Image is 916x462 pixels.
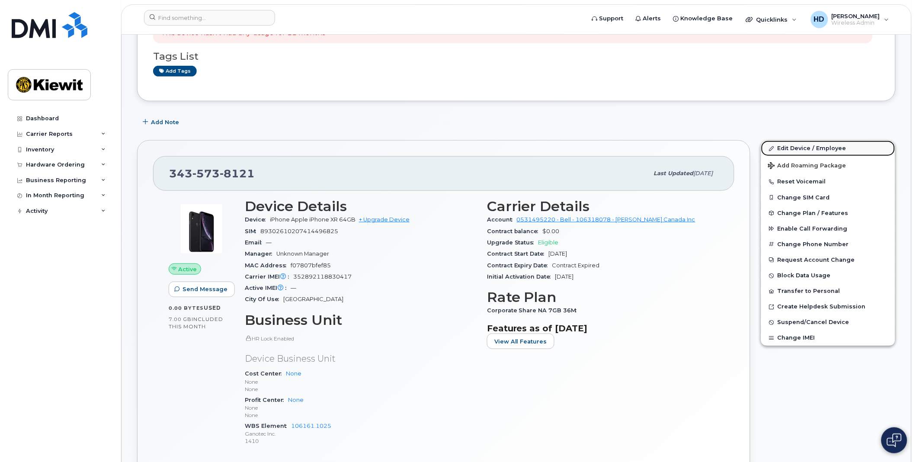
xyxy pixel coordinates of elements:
[283,296,343,302] span: [GEOGRAPHIC_DATA]
[761,190,895,205] button: Change SIM Card
[245,296,283,302] span: City Of Use
[245,370,286,377] span: Cost Center
[144,10,275,26] input: Find something...
[204,305,221,311] span: used
[761,237,895,252] button: Change Phone Number
[761,205,895,221] button: Change Plan / Features
[543,228,560,234] span: $0.00
[245,397,288,403] span: Profit Center
[761,221,895,237] button: Enable Call Forwarding
[643,14,661,23] span: Alerts
[761,330,895,346] button: Change IMEI
[761,283,895,299] button: Transfer to Personal
[245,262,291,269] span: MAC Address
[887,433,902,447] img: Open chat
[487,334,554,349] button: View All Features
[555,273,574,280] span: [DATE]
[245,273,293,280] span: Carrier IMEI
[169,305,204,311] span: 0.00 Bytes
[220,167,255,180] span: 8121
[266,239,272,246] span: —
[599,14,624,23] span: Support
[768,162,846,170] span: Add Roaming Package
[183,285,227,293] span: Send Message
[538,239,559,246] span: Eligible
[778,319,849,326] span: Suspend/Cancel Device
[245,216,270,223] span: Device
[487,228,543,234] span: Contract balance
[245,438,477,445] p: 1410
[487,273,555,280] span: Initial Activation Date
[832,19,880,26] span: Wireless Admin
[245,378,477,385] p: None
[494,337,547,346] span: View All Features
[245,385,477,393] p: None
[169,316,192,322] span: 7.00 GB
[176,203,227,255] img: image20231002-3703462-1qb80zy.jpeg
[245,423,291,430] span: WBS Element
[153,66,197,77] a: Add tags
[169,282,235,297] button: Send Message
[761,268,895,283] button: Block Data Usage
[245,430,477,438] p: Ganotec Inc.
[487,323,719,334] h3: Features as of [DATE]
[169,167,255,180] span: 343
[552,262,600,269] span: Contract Expired
[694,170,713,176] span: [DATE]
[245,312,477,328] h3: Business Unit
[291,285,296,291] span: —
[487,289,719,305] h3: Rate Plan
[487,307,581,314] span: Corporate Share NA 7GB 36M
[740,11,803,28] div: Quicklinks
[245,353,477,365] p: Device Business Unit
[761,314,895,330] button: Suspend/Cancel Device
[630,10,667,27] a: Alerts
[667,10,739,27] a: Knowledge Base
[245,411,477,419] p: None
[487,216,517,223] span: Account
[681,14,733,23] span: Knowledge Base
[276,250,329,257] span: Unknown Manager
[169,316,223,330] span: included this month
[832,13,880,19] span: [PERSON_NAME]
[245,250,276,257] span: Manager
[487,199,719,214] h3: Carrier Details
[761,299,895,314] a: Create Helpdesk Submission
[245,239,266,246] span: Email
[245,404,477,411] p: None
[270,216,356,223] span: iPhone Apple iPhone XR 64GB
[153,51,880,62] h3: Tags List
[654,170,694,176] span: Last updated
[291,262,331,269] span: f07807bfef85
[761,156,895,174] button: Add Roaming Package
[260,228,338,234] span: 89302610207414496825
[778,210,849,216] span: Change Plan / Features
[761,252,895,268] button: Request Account Change
[179,265,197,273] span: Active
[756,16,788,23] span: Quicklinks
[245,199,477,214] h3: Device Details
[517,216,695,223] a: 0531495220 - Bell - 106318078 - [PERSON_NAME] Canada Inc
[245,335,477,342] p: HR Lock Enabled
[293,273,352,280] span: 352892118830417
[487,262,552,269] span: Contract Expiry Date
[137,114,186,130] button: Add Note
[151,118,179,126] span: Add Note
[286,370,301,377] a: None
[245,285,291,291] span: Active IMEI
[549,250,567,257] span: [DATE]
[192,167,220,180] span: 573
[761,141,895,156] a: Edit Device / Employee
[487,239,538,246] span: Upgrade Status
[761,174,895,189] button: Reset Voicemail
[359,216,410,223] a: + Upgrade Device
[291,423,331,430] a: 106161.1025
[805,11,895,28] div: Herby Dely
[487,250,549,257] span: Contract Start Date
[288,397,304,403] a: None
[586,10,630,27] a: Support
[778,225,848,232] span: Enable Call Forwarding
[814,14,825,25] span: HD
[245,228,260,234] span: SIM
